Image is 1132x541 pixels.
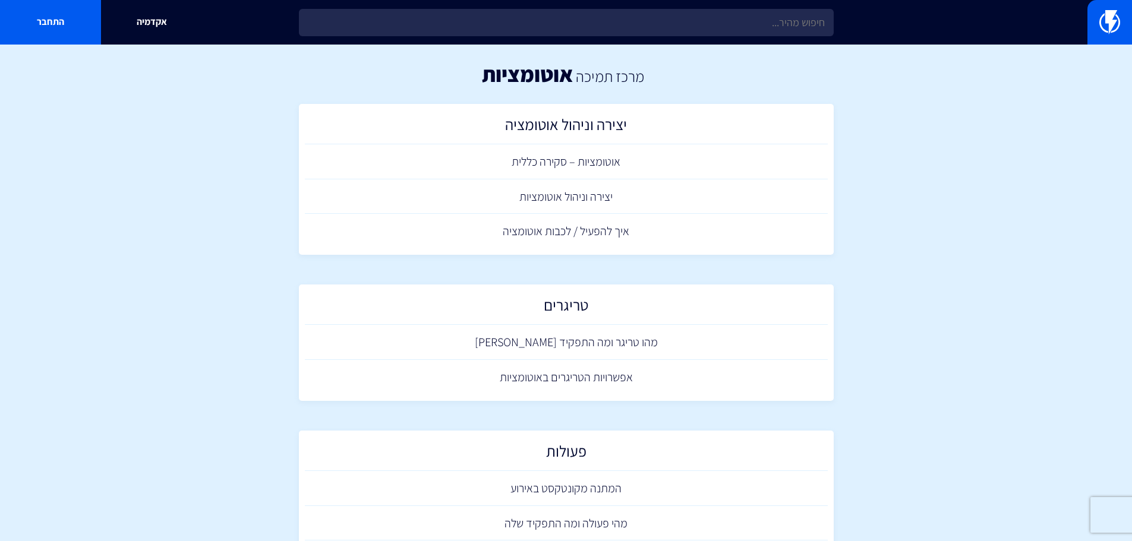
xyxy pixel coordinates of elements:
[311,116,822,139] h2: יצירה וניהול אוטומציה
[305,436,828,472] a: פעולות
[305,360,828,395] a: אפשרויות הטריגרים באוטומציות
[311,296,822,319] h2: טריגרים
[305,214,828,249] a: איך להפעיל / לכבות אוטומציה
[305,506,828,541] a: מהי פעולה ומה התפקיד שלה
[311,442,822,466] h2: פעולות
[305,179,828,214] a: יצירה וניהול אוטומציות
[305,471,828,506] a: המתנה מקונטקסט באירוע
[482,62,573,86] h1: אוטומציות
[305,325,828,360] a: מהו טריגר ומה התפקיד [PERSON_NAME]
[305,110,828,145] a: יצירה וניהול אוטומציה
[305,290,828,325] a: טריגרים
[299,9,834,36] input: חיפוש מהיר...
[305,144,828,179] a: אוטומציות – סקירה כללית
[576,66,644,86] a: מרכז תמיכה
